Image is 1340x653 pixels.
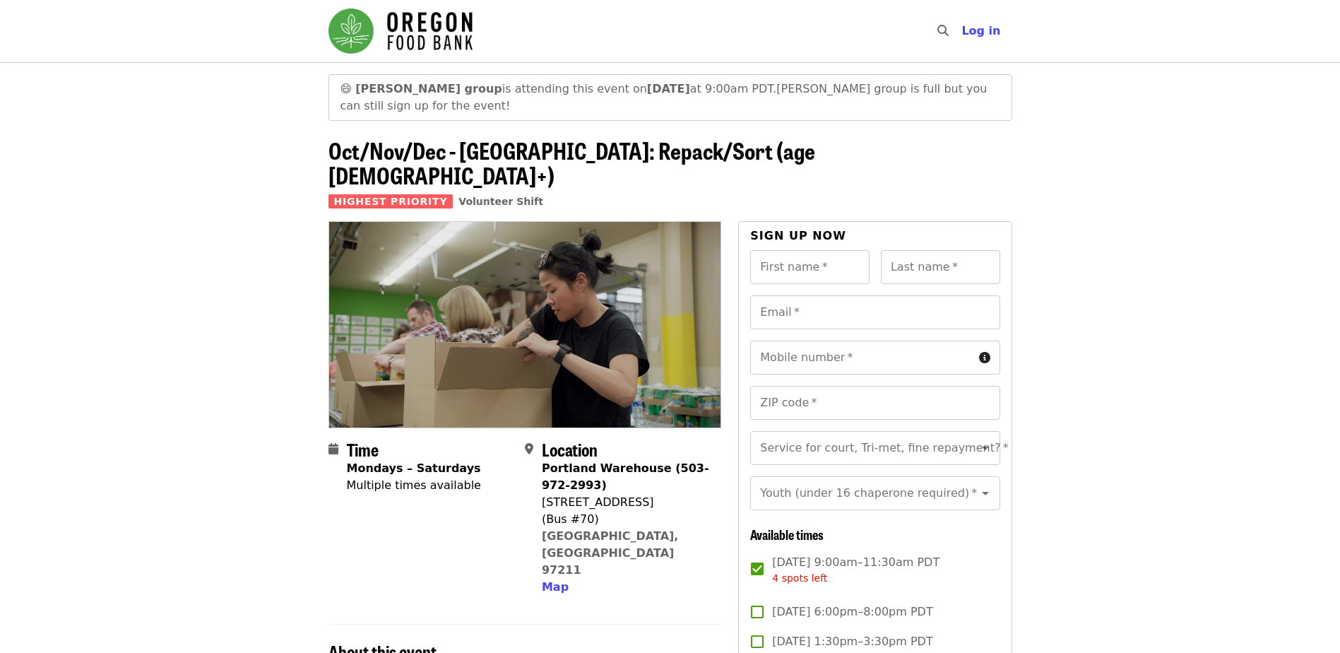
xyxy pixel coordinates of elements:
[347,461,481,475] strong: Mondays – Saturdays
[750,229,846,242] span: Sign up now
[542,494,710,511] div: [STREET_ADDRESS]
[542,529,679,577] a: [GEOGRAPHIC_DATA], [GEOGRAPHIC_DATA] 97211
[542,579,569,596] button: Map
[542,511,710,528] div: (Bus #70)
[750,295,1000,329] input: Email
[750,525,824,543] span: Available times
[750,341,973,375] input: Mobile number
[957,14,968,48] input: Search
[340,82,352,95] span: grinning face emoji
[750,250,870,284] input: First name
[329,222,721,427] img: Oct/Nov/Dec - Portland: Repack/Sort (age 8+) organized by Oregon Food Bank
[355,82,502,95] strong: [PERSON_NAME] group
[772,604,932,620] span: [DATE] 6:00pm–8:00pm PDT
[347,437,379,461] span: Time
[328,134,815,192] span: Oct/Nov/Dec - [GEOGRAPHIC_DATA]: Repack/Sort (age [DEMOGRAPHIC_DATA]+)
[458,196,543,207] a: Volunteer Shift
[937,24,949,37] i: search icon
[328,194,453,208] span: Highest Priority
[881,250,1000,284] input: Last name
[772,572,827,584] span: 4 spots left
[525,442,533,456] i: map-marker-alt icon
[976,438,995,458] button: Open
[542,580,569,594] span: Map
[750,386,1000,420] input: ZIP code
[976,483,995,503] button: Open
[328,442,338,456] i: calendar icon
[950,17,1012,45] button: Log in
[961,24,1000,37] span: Log in
[542,461,709,492] strong: Portland Warehouse (503-972-2993)
[542,437,598,461] span: Location
[772,633,932,650] span: [DATE] 1:30pm–3:30pm PDT
[347,477,481,494] div: Multiple times available
[979,351,990,365] i: circle-info icon
[647,82,690,95] strong: [DATE]
[772,554,939,586] span: [DATE] 9:00am–11:30am PDT
[328,8,473,54] img: Oregon Food Bank - Home
[355,82,776,95] span: is attending this event on at 9:00am PDT.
